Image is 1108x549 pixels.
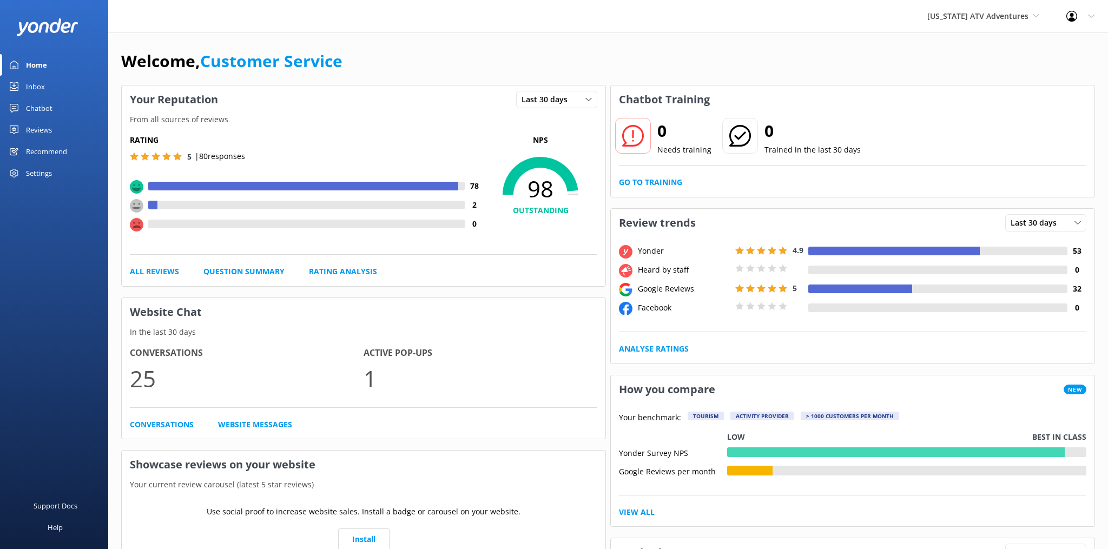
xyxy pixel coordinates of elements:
[727,431,745,443] p: Low
[26,162,52,184] div: Settings
[611,209,704,237] h3: Review trends
[635,283,733,295] div: Google Reviews
[26,97,52,119] div: Chatbot
[1032,431,1086,443] p: Best in class
[1011,217,1063,229] span: Last 30 days
[122,85,226,114] h3: Your Reputation
[364,360,597,396] p: 1
[764,144,861,156] p: Trained in the last 30 days
[34,495,77,517] div: Support Docs
[130,346,364,360] h4: Conversations
[730,412,794,420] div: Activity Provider
[611,375,723,404] h3: How you compare
[200,50,342,72] a: Customer Service
[1064,385,1086,394] span: New
[309,266,377,277] a: Rating Analysis
[26,119,52,141] div: Reviews
[619,447,727,457] div: Yonder Survey NPS
[122,326,605,338] p: In the last 30 days
[619,412,681,425] p: Your benchmark:
[130,360,364,396] p: 25
[1067,302,1086,314] h4: 0
[465,218,484,230] h4: 0
[635,264,733,276] div: Heard by staff
[26,141,67,162] div: Recommend
[203,266,285,277] a: Question Summary
[801,412,899,420] div: > 1000 customers per month
[1067,283,1086,295] h4: 32
[619,466,727,475] div: Google Reviews per month
[1067,245,1086,257] h4: 53
[465,180,484,192] h4: 78
[207,506,520,518] p: Use social proof to increase website sales. Install a badge or carousel on your website.
[657,144,711,156] p: Needs training
[26,76,45,97] div: Inbox
[522,94,574,105] span: Last 30 days
[688,412,724,420] div: Tourism
[16,18,78,36] img: yonder-white-logo.png
[465,199,484,211] h4: 2
[635,302,733,314] div: Facebook
[364,346,597,360] h4: Active Pop-ups
[130,419,194,431] a: Conversations
[187,151,192,162] span: 5
[764,118,861,144] h2: 0
[122,451,605,479] h3: Showcase reviews on your website
[484,134,597,146] p: NPS
[121,48,342,74] h1: Welcome,
[122,114,605,125] p: From all sources of reviews
[130,266,179,277] a: All Reviews
[793,283,797,293] span: 5
[793,245,803,255] span: 4.9
[195,150,245,162] p: | 80 responses
[130,134,484,146] h5: Rating
[635,245,733,257] div: Yonder
[657,118,711,144] h2: 0
[218,419,292,431] a: Website Messages
[611,85,718,114] h3: Chatbot Training
[48,517,63,538] div: Help
[484,204,597,216] h4: OUTSTANDING
[619,506,655,518] a: View All
[927,11,1028,21] span: [US_STATE] ATV Adventures
[619,343,689,355] a: Analyse Ratings
[122,298,605,326] h3: Website Chat
[1067,264,1086,276] h4: 0
[619,176,682,188] a: Go to Training
[122,479,605,491] p: Your current review carousel (latest 5 star reviews)
[26,54,47,76] div: Home
[484,175,597,202] span: 98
